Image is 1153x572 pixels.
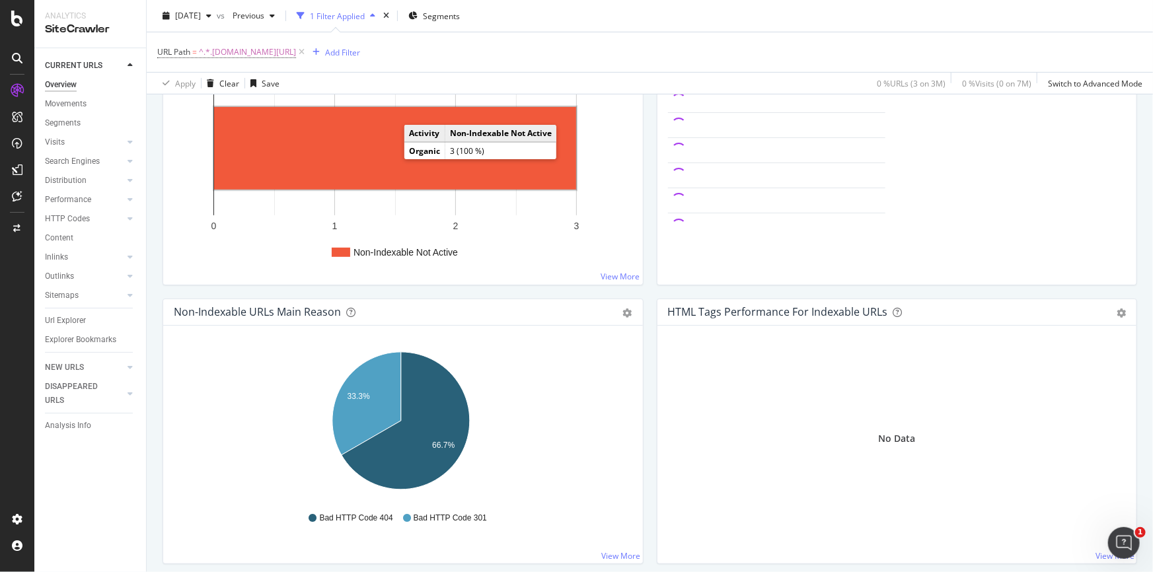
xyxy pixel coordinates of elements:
div: 0 % Visits ( 0 on 7M ) [962,77,1031,89]
div: No Data [878,432,915,445]
text: 33.3% [348,392,370,401]
text: Non-Indexable Not Active [353,247,458,258]
div: Overview [45,78,77,92]
button: Segments [403,5,465,26]
a: CURRENT URLS [45,59,124,73]
button: 1 Filter Applied [291,5,381,26]
span: ^.*.[DOMAIN_NAME][URL] [199,43,296,61]
div: CURRENT URLS [45,59,102,73]
text: 66.7% [432,441,455,450]
div: gear [1117,308,1126,318]
text: 1 [332,221,338,231]
a: View More [602,550,641,561]
div: Outlinks [45,269,74,283]
div: Analysis Info [45,419,91,433]
button: Add Filter [307,44,360,60]
div: gear [623,308,632,318]
a: DISAPPEARED URLS [45,380,124,408]
span: vs [217,10,227,21]
div: Visits [45,135,65,149]
text: 3 [574,221,579,231]
div: NEW URLS [45,361,84,375]
a: Distribution [45,174,124,188]
a: View More [1096,550,1134,561]
td: Organic [404,143,445,160]
iframe: Intercom live chat [1108,527,1140,559]
div: Url Explorer [45,314,86,328]
span: URL Path [157,46,190,57]
td: 3 (100 %) [445,143,557,160]
div: times [381,9,392,22]
svg: A chart. [174,68,628,274]
div: DISAPPEARED URLS [45,380,112,408]
a: NEW URLS [45,361,124,375]
button: [DATE] [157,5,217,26]
div: Save [262,77,279,89]
div: Search Engines [45,155,100,168]
a: Sitemaps [45,289,124,303]
a: Content [45,231,137,245]
div: Switch to Advanced Mode [1048,77,1142,89]
div: Non-Indexable URLs Main Reason [174,305,341,318]
text: 0 [211,221,217,231]
button: Save [245,73,279,94]
a: View More [601,271,640,282]
div: Clear [219,77,239,89]
div: HTML Tags Performance for Indexable URLs [668,305,888,318]
div: Explorer Bookmarks [45,333,116,347]
div: HTTP Codes [45,212,90,226]
span: = [192,46,197,57]
button: Switch to Advanced Mode [1043,73,1142,94]
div: Performance [45,193,91,207]
span: 2025 Aug. 22nd [175,10,201,21]
button: Previous [227,5,280,26]
div: SiteCrawler [45,22,135,37]
span: Previous [227,10,264,21]
a: Performance [45,193,124,207]
a: Search Engines [45,155,124,168]
td: Activity [404,125,445,142]
a: Url Explorer [45,314,137,328]
a: Movements [45,97,137,111]
div: Inlinks [45,250,68,264]
a: Outlinks [45,269,124,283]
a: Inlinks [45,250,124,264]
a: Analysis Info [45,419,137,433]
div: 0 % URLs ( 3 on 3M ) [877,77,946,89]
a: HTTP Codes [45,212,124,226]
div: Sitemaps [45,289,79,303]
div: Analytics [45,11,135,22]
div: Movements [45,97,87,111]
button: Clear [202,73,239,94]
div: Content [45,231,73,245]
span: Bad HTTP Code 404 [320,513,393,524]
span: 1 [1135,527,1146,538]
div: 1 Filter Applied [310,10,365,21]
div: Segments [45,116,81,130]
a: Visits [45,135,124,149]
a: Overview [45,78,137,92]
div: Distribution [45,174,87,188]
span: Bad HTTP Code 301 [414,513,487,524]
button: Apply [157,73,196,94]
td: Non-Indexable Not Active [445,125,557,142]
div: Apply [175,77,196,89]
span: Segments [423,10,460,21]
div: Add Filter [325,46,360,57]
a: Explorer Bookmarks [45,333,137,347]
a: Segments [45,116,137,130]
svg: A chart. [174,347,628,500]
text: 2 [453,221,459,231]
